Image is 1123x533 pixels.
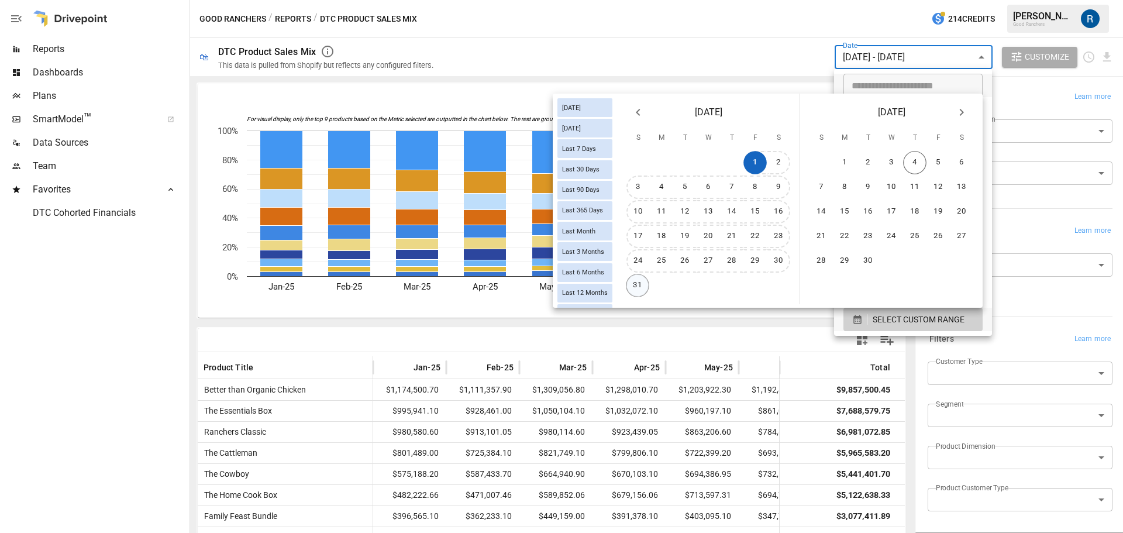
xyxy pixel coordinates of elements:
span: Last 365 Days [557,207,608,214]
button: 26 [926,225,950,248]
button: 16 [856,200,880,223]
button: 15 [833,200,856,223]
div: [DATE] [557,98,612,117]
button: 28 [720,249,743,273]
button: 3 [626,176,650,199]
span: Last 7 Days [557,145,601,153]
button: 24 [880,225,903,248]
span: SELECT CUSTOM RANGE [873,312,964,327]
span: Wednesday [698,126,719,150]
span: Sunday [811,126,832,150]
button: 24 [626,249,650,273]
button: 9 [767,176,790,199]
button: 31 [626,274,649,297]
button: 1 [743,151,767,174]
button: 11 [650,200,673,223]
button: 4 [650,176,673,199]
button: 5 [673,176,697,199]
span: Saturday [951,126,972,150]
button: 4 [903,151,926,174]
button: 22 [833,225,856,248]
button: 18 [903,200,926,223]
span: [DATE] [695,104,722,121]
button: 8 [743,176,767,199]
div: Last 30 Days [557,160,612,179]
span: Last 30 Days [557,166,604,173]
span: [DATE] [557,104,585,112]
button: 12 [926,176,950,199]
div: Last 3 Months [557,242,612,261]
button: 21 [809,225,833,248]
button: 6 [950,151,973,174]
button: 15 [743,200,767,223]
button: 14 [809,200,833,223]
button: 19 [926,200,950,223]
button: 20 [697,225,720,248]
button: 17 [626,225,650,248]
div: Last 365 Days [557,201,612,220]
button: 13 [950,176,973,199]
button: 21 [720,225,743,248]
span: Last 6 Months [557,269,609,276]
span: Thursday [721,126,742,150]
button: 30 [767,249,790,273]
button: 13 [697,200,720,223]
button: 17 [880,200,903,223]
button: 11 [903,176,926,199]
button: 7 [720,176,743,199]
div: Last 7 Days [557,139,612,158]
span: Last 90 Days [557,186,604,194]
span: [DATE] [878,104,905,121]
div: Last 12 Months [557,284,612,302]
button: 29 [833,249,856,273]
button: 25 [650,249,673,273]
span: Last 12 Months [557,289,612,297]
div: Last Year [557,304,612,323]
button: Next month [950,101,973,124]
span: Wednesday [881,126,902,150]
button: 19 [673,225,697,248]
button: Previous month [626,101,650,124]
button: 9 [856,176,880,199]
button: 30 [856,249,880,273]
button: 29 [743,249,767,273]
div: Last 6 Months [557,263,612,282]
button: 16 [767,200,790,223]
button: SELECT CUSTOM RANGE [843,308,983,331]
button: 22 [743,225,767,248]
span: Last Month [557,228,600,235]
button: 23 [767,225,790,248]
button: 25 [903,225,926,248]
button: 8 [833,176,856,199]
span: Monday [834,126,855,150]
span: Friday [928,126,949,150]
button: 6 [697,176,720,199]
button: 7 [809,176,833,199]
button: 18 [650,225,673,248]
span: Monday [651,126,672,150]
button: 12 [673,200,697,223]
button: 3 [880,151,903,174]
span: [DATE] [557,125,585,132]
button: 14 [720,200,743,223]
span: Last 3 Months [557,248,609,256]
span: Friday [745,126,766,150]
div: Last 90 Days [557,181,612,200]
button: 1 [833,151,856,174]
span: Saturday [768,126,789,150]
button: 28 [809,249,833,273]
button: 26 [673,249,697,273]
button: 27 [697,249,720,273]
button: 2 [767,151,790,174]
button: 23 [856,225,880,248]
span: Tuesday [857,126,879,150]
button: 5 [926,151,950,174]
button: 10 [880,176,903,199]
button: 2 [856,151,880,174]
button: 10 [626,200,650,223]
div: Last Month [557,222,612,240]
div: [DATE] [557,119,612,137]
span: Tuesday [674,126,695,150]
span: Sunday [628,126,649,150]
span: Thursday [904,126,925,150]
